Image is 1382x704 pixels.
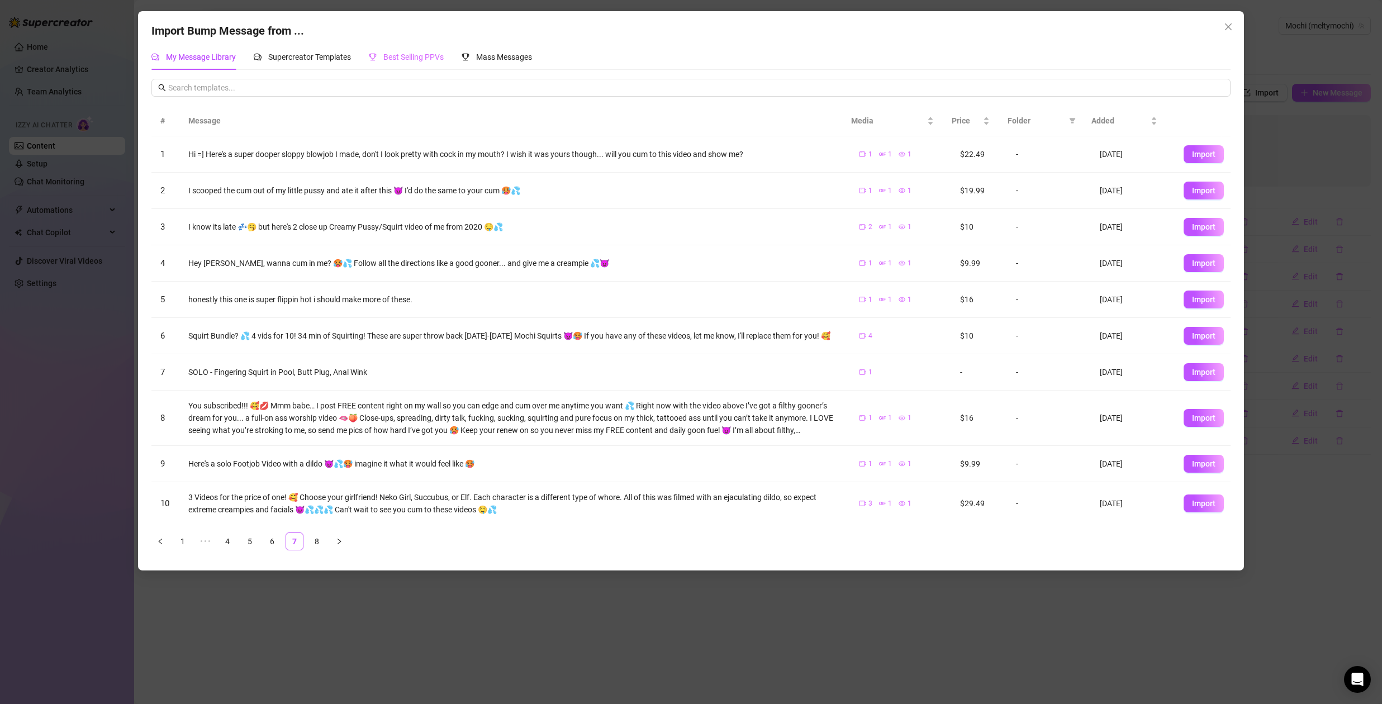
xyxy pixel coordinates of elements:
button: Import [1184,291,1224,308]
button: Import [1184,363,1224,381]
li: Previous Page [151,532,169,550]
span: - [1016,222,1018,232]
span: close [1224,22,1233,31]
span: gif [879,151,886,158]
li: 6 [263,532,281,550]
div: I know its late 💤🥱 but here's 2 close up Creamy Pussy/Squirt video of me from 2020 🤤💦 [188,221,841,233]
div: Hey [PERSON_NAME], wanna cum in me? 🥵💦 Follow all the directions like a good gooner... and give m... [188,257,841,269]
span: eye [899,415,905,421]
span: gif [879,260,886,267]
th: # [151,106,179,136]
span: - [1016,294,1018,305]
span: gif [879,187,886,194]
span: 1 [908,185,911,196]
button: Close [1219,18,1237,36]
span: 1 [868,294,872,305]
span: video-camera [859,369,866,375]
div: Here's a solo Footjob Video with a dildo 😈💦🥵 imagine it what it would feel like 🥵 [188,458,841,470]
span: video-camera [859,415,866,421]
button: right [330,532,348,550]
span: Import [1192,222,1215,231]
span: 6 [160,331,165,341]
span: 7 [160,367,165,377]
td: [DATE] [1091,245,1175,282]
span: 1 [908,149,911,160]
td: [DATE] [1091,354,1175,391]
td: $22.49 [951,136,1007,173]
span: 1 [908,222,911,232]
td: [DATE] [1091,318,1175,354]
td: [DATE] [1091,446,1175,482]
span: left [157,538,164,545]
button: Import [1184,254,1224,272]
span: 2 [868,222,872,232]
span: Close [1219,22,1237,31]
span: 1 [908,413,911,424]
div: You subscribed!!! 🥰💋 Mmm babe… I post FREE content right on my wall so you can edge and cum over ... [188,399,841,436]
div: 3 Videos for the price of one! 🥰 Choose your girlfriend! Neko Girl, Succubus, or Elf. Each charac... [188,491,841,516]
a: 8 [308,533,325,550]
span: 1 [888,149,892,160]
span: video-camera [859,460,866,467]
th: Price [943,106,999,136]
span: Import [1192,259,1215,268]
div: Squirt Bundle? 💦 4 vids for 10! 34 min of Squirting! These are super throw back [DATE]-[DATE] Moc... [188,330,841,342]
span: Import [1192,331,1215,340]
td: $10 [951,318,1007,354]
div: honestly this one is super flippin hot i should make more of these. [188,293,841,306]
span: 10 [160,498,169,508]
a: 5 [241,533,258,550]
span: 1 [908,258,911,269]
button: Import [1184,182,1224,199]
span: trophy [462,53,469,61]
td: [DATE] [1091,282,1175,318]
span: - [1016,367,1018,377]
td: $29.49 [951,482,1007,525]
li: Next Page [330,532,348,550]
span: 1 [888,222,892,232]
span: My Message Library [166,53,236,61]
span: 1 [868,459,872,469]
li: Previous 5 Pages [196,532,214,550]
button: Import [1184,455,1224,473]
td: $16 [951,282,1007,318]
span: eye [899,187,905,194]
span: gif [879,460,886,467]
span: Import Bump Message from ... [151,24,304,37]
span: Import [1192,186,1215,195]
span: - [1016,258,1018,268]
li: 7 [286,532,303,550]
a: 1 [174,533,191,550]
span: - [1016,185,1018,196]
span: 1 [908,294,911,305]
li: 4 [219,532,236,550]
button: Import [1184,409,1224,427]
span: trophy [369,53,377,61]
span: 1 [888,185,892,196]
span: video-camera [859,332,866,339]
span: - [1016,498,1018,508]
span: eye [899,223,905,230]
th: Message [179,106,842,136]
span: Import [1192,459,1215,468]
span: ••• [196,532,214,550]
li: 5 [241,532,259,550]
span: 1 [888,498,892,509]
span: - [1016,331,1018,341]
span: 8 [160,413,165,423]
span: Mass Messages [476,53,532,61]
td: [DATE] [1091,482,1175,525]
button: left [151,532,169,550]
a: 4 [219,533,236,550]
span: Media [851,115,925,127]
th: Media [842,106,943,136]
span: video-camera [859,296,866,303]
span: eye [899,500,905,507]
a: 7 [286,533,303,550]
span: 1 [868,185,872,196]
td: [DATE] [1091,136,1175,173]
span: 1 [888,459,892,469]
button: Import [1184,327,1224,345]
span: gif [879,223,886,230]
span: 3 [868,498,872,509]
